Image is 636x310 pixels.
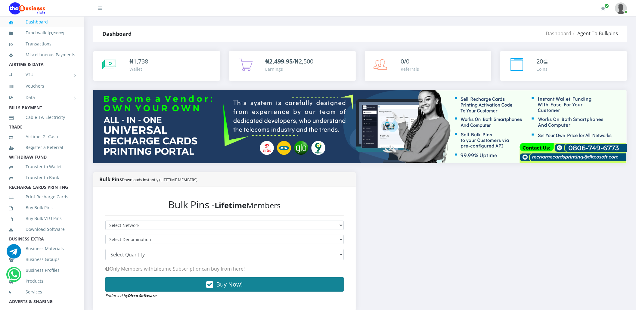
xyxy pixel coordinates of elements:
a: Buy Bulk Pins [9,201,75,215]
a: Dashboard [9,15,75,29]
p: Only Members with can buy from here! [105,265,344,272]
a: Miscellaneous Payments [9,48,75,62]
div: ₦ [129,57,148,66]
strong: Bulk Pins [99,176,197,183]
div: Coins [536,66,548,72]
a: Register a Referral [9,141,75,154]
a: Lifetime Subscription [154,265,202,272]
div: Wallet [129,66,148,72]
small: Members [215,200,281,211]
a: Business Profiles [9,263,75,277]
a: Business Groups [9,253,75,266]
span: 20 [536,57,543,65]
a: Buy Bulk VTU Pins [9,212,75,225]
span: Renew/Upgrade Subscription [604,4,609,8]
b: ₦2,499.95 [265,57,293,65]
span: 0/0 [401,57,410,65]
strong: Ditco Software [128,293,157,298]
img: Logo [9,2,45,14]
img: multitenant_rcp.png [93,90,627,163]
a: Transactions [9,37,75,51]
a: Fund wallet[1,738.22] [9,26,75,40]
a: Chat for support [7,249,21,259]
a: 0/0 Referrals [365,51,492,81]
b: Lifetime [215,200,247,211]
div: Earnings [265,66,313,72]
h2: Bulk Pins - [105,199,344,210]
li: Agent To Bulkpins [571,30,618,37]
small: [ ] [49,31,64,35]
a: Airtime -2- Cash [9,130,75,144]
a: Chat for support [8,272,20,282]
span: Buy Now! [216,280,243,288]
img: User [615,2,627,14]
small: Endorsed by [105,293,157,298]
button: Buy Now! [105,277,344,292]
a: Dashboard [546,30,571,37]
div: ⊆ [536,57,548,66]
a: Business Materials [9,242,75,256]
a: ₦1,738 Wallet [93,51,220,81]
span: 1,738 [133,57,148,65]
small: Downloads instantly (LIFETIME MEMBERS) [122,177,197,182]
b: 1,738.22 [50,31,63,35]
strong: Dashboard [102,30,132,37]
span: /₦2,500 [265,57,313,65]
a: Print Recharge Cards [9,190,75,204]
a: Data [9,90,75,105]
a: ₦2,499.95/₦2,500 Earnings [229,51,356,81]
a: VTU [9,67,75,82]
a: Services [9,285,75,299]
a: Products [9,274,75,288]
i: Renew/Upgrade Subscription [601,6,605,11]
a: Transfer to Bank [9,171,75,184]
a: Download Software [9,222,75,236]
a: Transfer to Wallet [9,160,75,174]
a: Vouchers [9,79,75,93]
div: Referrals [401,66,419,72]
a: Cable TV, Electricity [9,110,75,124]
